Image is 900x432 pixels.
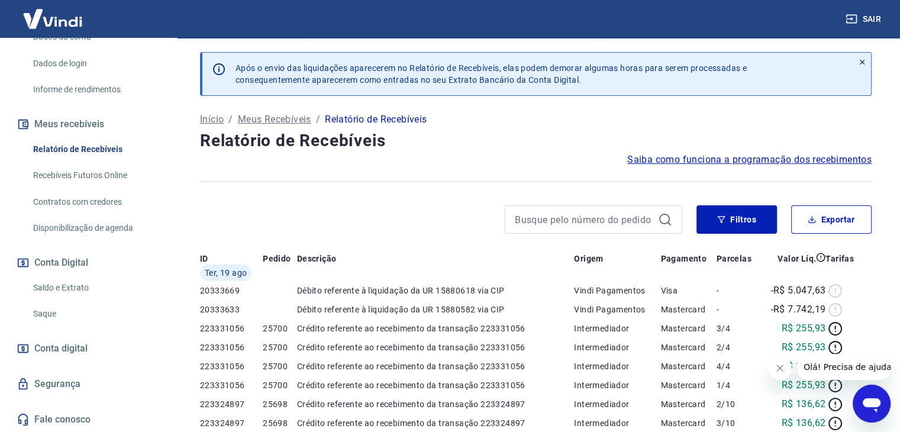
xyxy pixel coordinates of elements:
iframe: Fechar mensagem [768,356,792,380]
p: Relatório de Recebíveis [325,112,427,127]
p: 20333633 [200,304,263,315]
span: Olá! Precisa de ajuda? [7,8,99,18]
p: Tarifas [825,253,854,265]
button: Exportar [791,205,872,234]
p: 25698 [263,417,297,429]
a: Informe de rendimentos [28,78,163,102]
p: 20333669 [200,285,263,296]
button: Sair [843,8,886,30]
a: Disponibilização de agenda [28,216,163,240]
p: R$ 136,62 [782,397,826,411]
p: R$ 136,62 [782,416,826,430]
p: 3/10 [717,417,759,429]
p: Crédito referente ao recebimento da transação 223324897 [297,398,575,410]
a: Meus Recebíveis [238,112,311,127]
button: Conta Digital [14,250,163,276]
button: Filtros [696,205,777,234]
p: 1/4 [717,379,759,391]
p: 2/4 [717,341,759,353]
button: Meus recebíveis [14,111,163,137]
iframe: Botão para abrir a janela de mensagens [853,385,891,423]
p: ID [200,253,208,265]
p: R$ 255,93 [782,321,826,336]
a: Segurança [14,371,163,397]
p: 223331056 [200,323,263,334]
p: Mastercard [660,398,716,410]
span: Conta digital [34,340,88,357]
h4: Relatório de Recebíveis [200,129,872,153]
p: - [717,285,759,296]
input: Busque pelo número do pedido [515,211,653,228]
p: Mastercard [660,360,716,372]
p: 3/4 [717,323,759,334]
iframe: Mensagem da empresa [796,354,891,380]
p: 223324897 [200,417,263,429]
a: Relatório de Recebíveis [28,137,163,162]
p: 25700 [263,379,297,391]
p: Mastercard [660,304,716,315]
p: Crédito referente ao recebimento da transação 223324897 [297,417,575,429]
p: Parcelas [717,253,751,265]
p: Intermediador [574,417,660,429]
p: Visa [660,285,716,296]
p: 223324897 [200,398,263,410]
p: Débito referente à liquidação da UR 15880618 via CIP [297,285,575,296]
p: - [717,304,759,315]
a: Início [200,112,224,127]
p: Mastercard [660,417,716,429]
a: Dados de login [28,51,163,76]
span: Ter, 19 ago [205,267,247,279]
a: Conta digital [14,336,163,362]
p: Intermediador [574,379,660,391]
p: / [316,112,320,127]
a: Saque [28,302,163,326]
p: Crédito referente ao recebimento da transação 223331056 [297,379,575,391]
a: Saldo e Extrato [28,276,163,300]
p: 25700 [263,360,297,372]
p: Intermediador [574,360,660,372]
p: 25698 [263,398,297,410]
p: Após o envio das liquidações aparecerem no Relatório de Recebíveis, elas podem demorar algumas ho... [236,62,747,86]
p: 4/4 [717,360,759,372]
p: -R$ 5.047,63 [770,283,825,298]
p: Intermediador [574,398,660,410]
a: Contratos com credores [28,190,163,214]
p: R$ 255,93 [782,340,826,354]
p: / [228,112,233,127]
p: Mastercard [660,379,716,391]
p: Pedido [263,253,291,265]
p: Débito referente à liquidação da UR 15880582 via CIP [297,304,575,315]
p: Descrição [297,253,337,265]
p: Pagamento [660,253,707,265]
p: 25700 [263,323,297,334]
p: 223331056 [200,341,263,353]
p: 223331056 [200,360,263,372]
p: Valor Líq. [778,253,816,265]
p: 223331056 [200,379,263,391]
p: Crédito referente ao recebimento da transação 223331056 [297,360,575,372]
a: Recebíveis Futuros Online [28,163,163,188]
p: Mastercard [660,323,716,334]
p: Vindi Pagamentos [574,304,660,315]
p: Crédito referente ao recebimento da transação 223331056 [297,323,575,334]
p: Intermediador [574,341,660,353]
p: Vindi Pagamentos [574,285,660,296]
img: Vindi [14,1,91,37]
p: Origem [574,253,603,265]
p: Mastercard [660,341,716,353]
p: Intermediador [574,323,660,334]
p: -R$ 7.742,19 [770,302,825,317]
p: Crédito referente ao recebimento da transação 223331056 [297,341,575,353]
p: 2/10 [717,398,759,410]
p: 25700 [263,341,297,353]
a: Saiba como funciona a programação dos recebimentos [627,153,872,167]
p: R$ 255,93 [782,378,826,392]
